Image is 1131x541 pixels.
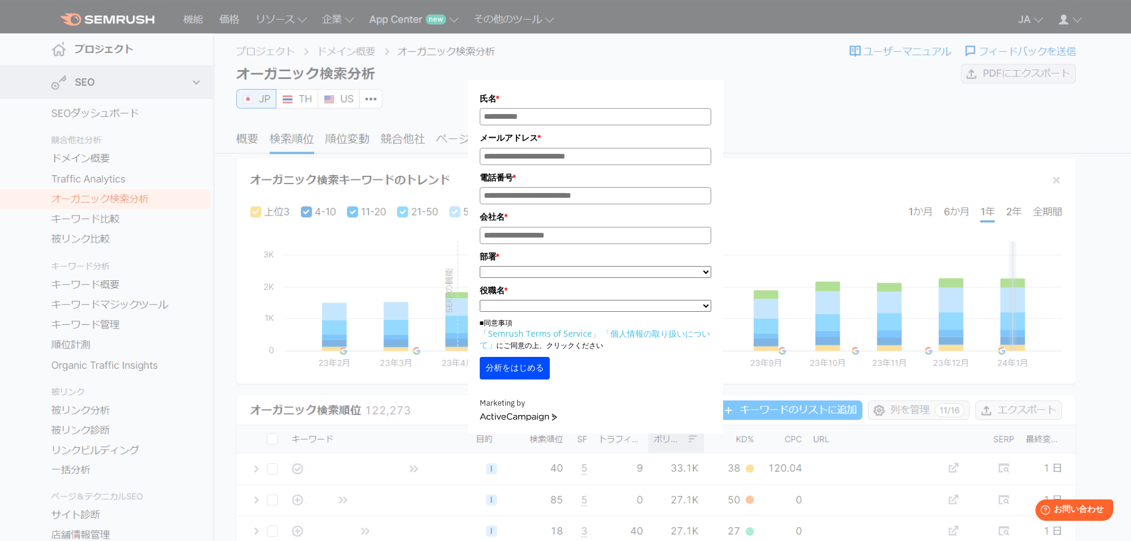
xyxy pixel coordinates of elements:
[480,397,711,410] div: Marketing by
[480,284,711,297] label: 役職名
[480,357,550,379] button: 分析をはじめる
[480,318,711,351] p: ■同意事項 にご同意の上、クリックください
[480,92,711,105] label: 氏名
[480,210,711,223] label: 会社名
[480,131,711,144] label: メールアドレス
[1025,495,1118,528] iframe: Help widget launcher
[480,250,711,263] label: 部署
[480,328,600,339] a: 「Semrush Terms of Service」
[480,328,710,350] a: 「個人情報の取り扱いについて」
[480,171,711,184] label: 電話番号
